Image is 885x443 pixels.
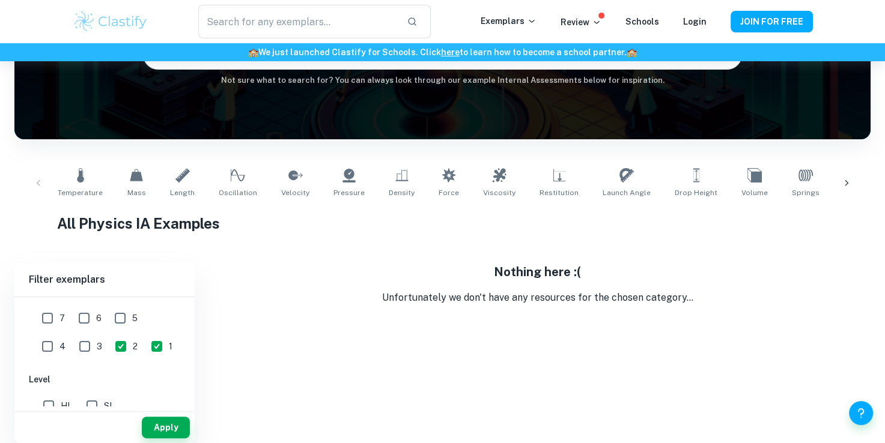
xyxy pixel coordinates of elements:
[14,74,871,86] h6: Not sure what to search for? You can always look through our example Internal Assessments below f...
[481,14,537,28] p: Exemplars
[58,187,103,198] span: Temperature
[731,11,813,32] button: JOIN FOR FREE
[169,340,172,353] span: 1
[439,187,459,198] span: Force
[127,187,146,198] span: Mass
[540,187,579,198] span: Restitution
[792,187,820,198] span: Springs
[29,373,180,386] h6: Level
[561,16,601,29] p: Review
[170,187,195,198] span: Length
[61,399,72,412] span: HL
[142,417,190,438] button: Apply
[675,187,717,198] span: Drop Height
[59,312,65,325] span: 7
[198,5,397,38] input: Search for any exemplars...
[683,17,707,26] a: Login
[741,187,768,198] span: Volume
[57,212,828,234] h1: All Physics IA Examples
[133,340,138,353] span: 2
[219,187,257,198] span: Oscillation
[849,401,873,425] button: Help and Feedback
[2,46,883,59] h6: We just launched Clastify for Schools. Click to learn how to become a school partner.
[483,187,515,198] span: Viscosity
[97,340,102,353] span: 3
[625,17,659,26] a: Schools
[59,340,65,353] span: 4
[281,187,309,198] span: Velocity
[73,10,149,34] img: Clastify logo
[132,312,138,325] span: 5
[96,312,102,325] span: 6
[248,47,258,57] span: 🏫
[14,263,195,297] h6: Filter exemplars
[441,47,460,57] a: here
[204,263,871,281] h5: Nothing here :(
[104,399,114,412] span: SL
[204,291,871,305] p: Unfortunately we don't have any resources for the chosen category...
[333,187,365,198] span: Pressure
[603,187,651,198] span: Launch Angle
[389,187,415,198] span: Density
[627,47,637,57] span: 🏫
